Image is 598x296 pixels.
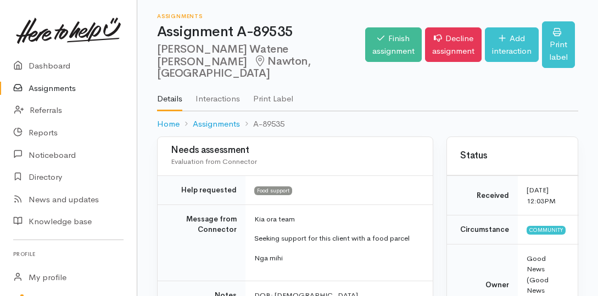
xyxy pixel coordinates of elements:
[157,111,578,137] nav: breadcrumb
[157,118,180,130] a: Home
[171,157,257,166] span: Evaluation from Connector
[485,27,539,62] a: Add interaction
[193,118,240,130] a: Assignments
[157,24,365,40] h1: Assignment A-89535
[254,233,420,244] p: Seeking support for this client with a food parcel
[542,21,575,69] a: Print label
[425,27,482,62] a: Decline assignment
[447,215,518,244] td: Circumstance
[254,186,292,195] span: Food support
[527,185,556,206] time: [DATE] 12:03PM
[240,118,284,130] li: A-89535
[195,79,240,110] a: Interactions
[157,79,182,111] a: Details
[171,145,420,156] h3: Needs assessment
[157,13,365,19] h6: Assignments
[460,151,565,161] h3: Status
[157,43,365,80] h2: [PERSON_NAME] Watene [PERSON_NAME]
[527,226,566,235] span: Community
[365,27,422,62] a: Finish assignment
[253,79,293,110] a: Print Label
[158,204,245,281] td: Message from Connector
[158,176,245,205] td: Help requested
[447,176,518,215] td: Received
[254,214,420,225] p: Kia ora team
[157,54,311,80] span: Nawton, [GEOGRAPHIC_DATA]
[254,253,420,264] p: Nga mihi
[13,247,124,261] h6: Profile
